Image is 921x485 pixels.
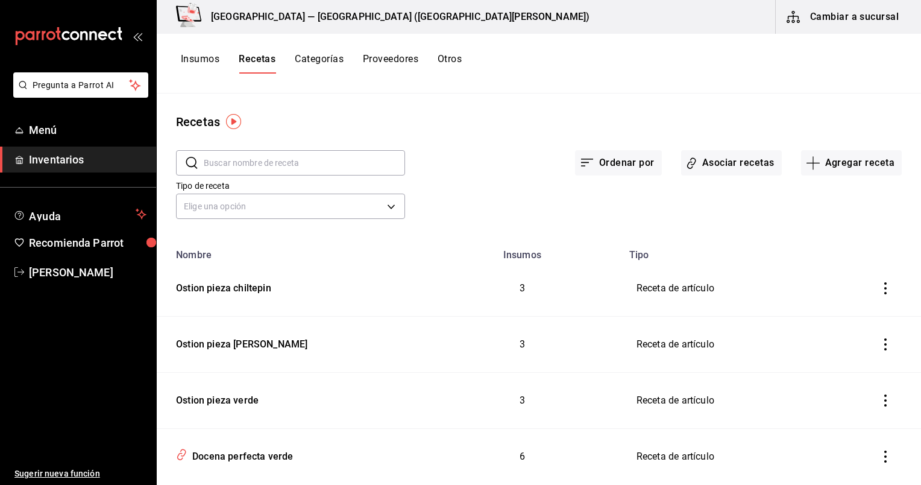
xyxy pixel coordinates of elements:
[181,53,462,74] div: navigation tabs
[520,451,525,462] span: 6
[520,282,525,294] span: 3
[520,338,525,350] span: 3
[622,242,855,261] th: Tipo
[622,317,855,373] td: Receta de artículo
[438,53,462,74] button: Otros
[157,242,423,261] th: Nombre
[622,429,855,485] td: Receta de artículo
[29,235,146,251] span: Recomienda Parrot
[204,151,405,175] input: Buscar nombre de receta
[29,207,131,221] span: Ayuda
[171,277,271,296] div: Ostion pieza chiltepin
[176,113,220,131] div: Recetas
[13,72,148,98] button: Pregunta a Parrot AI
[33,79,130,92] span: Pregunta a Parrot AI
[226,114,241,129] img: Tooltip marker
[363,53,418,74] button: Proveedores
[295,53,344,74] button: Categorías
[520,395,525,406] span: 3
[187,445,294,464] div: Docena perfecta verde
[171,333,307,352] div: Ostion pieza [PERSON_NAME]
[181,53,219,74] button: Insumos
[176,194,405,219] div: Elige una opción
[575,150,662,176] button: Ordenar por
[29,151,146,168] span: Inventarios
[201,10,589,24] h3: [GEOGRAPHIC_DATA] — [GEOGRAPHIC_DATA] ([GEOGRAPHIC_DATA][PERSON_NAME])
[239,53,275,74] button: Recetas
[622,373,855,429] td: Receta de artículo
[801,150,902,176] button: Agregar receta
[133,31,142,41] button: open_drawer_menu
[176,182,405,190] label: Tipo de receta
[29,122,146,138] span: Menú
[681,150,782,176] button: Asociar recetas
[171,389,259,408] div: Ostion pieza verde
[8,87,148,100] a: Pregunta a Parrot AI
[29,264,146,281] span: [PERSON_NAME]
[622,261,855,317] td: Receta de artículo
[14,468,146,480] span: Sugerir nueva función
[423,242,622,261] th: Insumos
